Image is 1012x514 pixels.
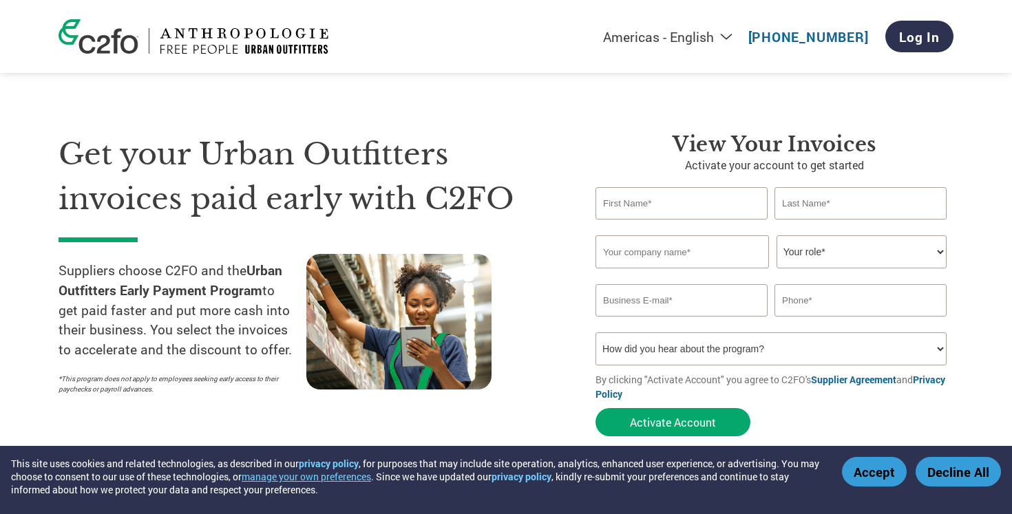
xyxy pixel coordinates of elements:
input: First Name* [595,187,768,219]
h1: Get your Urban Outfitters invoices paid early with C2FO [59,132,554,221]
input: Phone* [774,284,947,317]
a: Privacy Policy [595,373,945,400]
div: Invalid last name or last name is too long [774,221,947,230]
input: Your company name* [595,235,769,268]
img: supply chain worker [306,254,492,389]
img: c2fo logo [59,19,138,54]
input: Invalid Email format [595,284,768,317]
p: Suppliers choose C2FO and the to get paid faster and put more cash into their business. You selec... [59,261,306,360]
a: privacy policy [492,470,551,483]
strong: Urban Outfitters Early Payment Program [59,261,282,299]
h3: View Your Invoices [595,132,953,157]
div: This site uses cookies and related technologies, as described in our , for purposes that may incl... [11,457,822,496]
div: Inavlid Phone Number [774,318,947,327]
p: By clicking "Activate Account" you agree to C2FO's and [595,372,953,401]
div: Invalid first name or first name is too long [595,221,768,230]
a: privacy policy [299,457,359,470]
button: manage your own preferences [242,470,371,483]
button: Activate Account [595,408,750,436]
input: Last Name* [774,187,947,219]
img: Urban Outfitters [160,28,328,54]
a: Log In [885,21,953,52]
p: Activate your account to get started [595,157,953,173]
button: Decline All [916,457,1001,486]
a: [PHONE_NUMBER] [748,28,869,45]
select: Title/Role [777,235,947,268]
button: Accept [842,457,907,486]
a: Supplier Agreement [811,373,896,386]
p: *This program does not apply to employees seeking early access to their paychecks or payroll adva... [59,374,293,394]
div: Invalid company name or company name is too long [595,270,947,279]
div: Inavlid Email Address [595,318,768,327]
